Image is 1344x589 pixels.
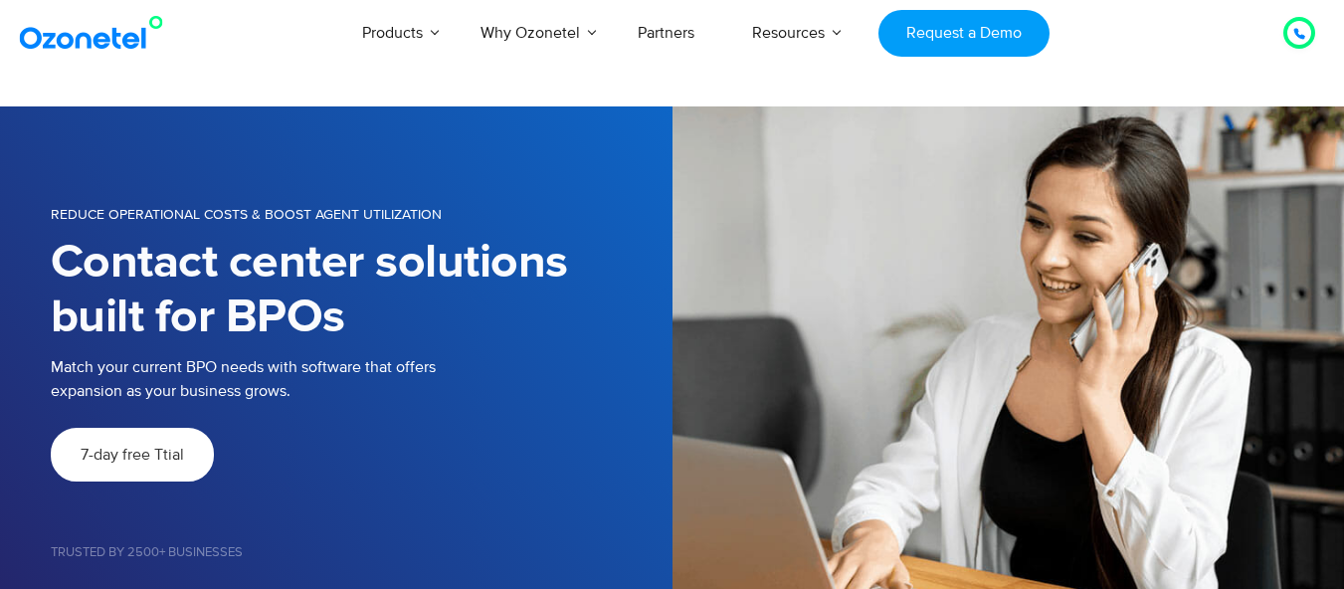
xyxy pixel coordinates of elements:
span: Reduce operational costs & boost agent utilization [51,206,442,223]
h5: Trusted by 2500+ Businesses [51,546,643,559]
a: Request a Demo [878,10,1049,57]
a: 7-day free Ttial [51,428,214,482]
p: Match your current BPO needs with software that offers expansion as your business grows. [51,355,477,403]
span: 7-day free Ttial [81,447,184,463]
h1: Contact center solutions built for BPOs [51,236,643,345]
